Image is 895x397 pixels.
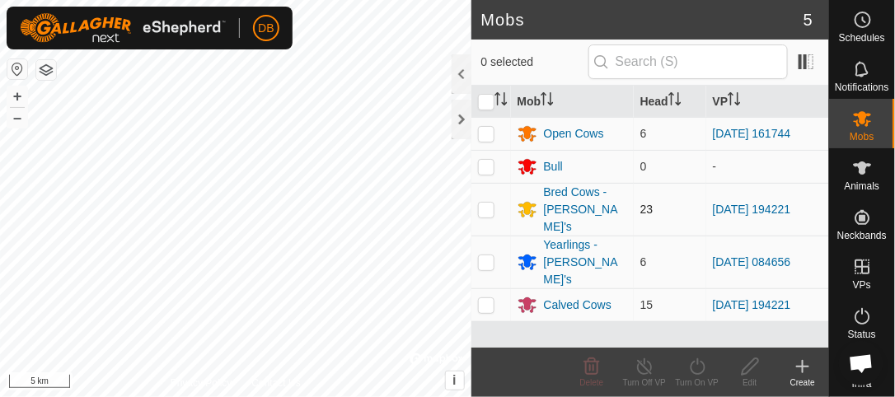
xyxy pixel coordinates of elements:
span: Neckbands [837,231,887,241]
span: 6 [640,127,647,140]
div: Open chat [839,341,883,385]
div: Turn On VP [671,376,724,389]
a: [DATE] 194221 [713,298,791,311]
span: 5 [804,7,813,32]
button: Map Layers [36,60,56,80]
span: Notifications [836,82,889,92]
div: Edit [724,376,776,389]
span: Mobs [850,132,874,142]
p-sorticon: Activate to sort [494,95,508,108]
span: Infra [852,379,872,389]
td: - [706,150,829,183]
span: 0 selected [481,54,588,71]
img: Gallagher Logo [20,13,226,43]
div: Create [776,376,829,389]
p-sorticon: Activate to sort [541,95,554,108]
span: DB [258,20,274,37]
span: Status [848,329,876,339]
span: Animals [845,181,880,191]
div: Bull [544,158,563,175]
th: Head [634,86,706,118]
span: 6 [640,255,647,269]
a: [DATE] 161744 [713,127,791,140]
span: Delete [580,378,604,387]
input: Search (S) [588,44,788,79]
div: Yearlings - [PERSON_NAME]'s [544,236,627,288]
button: i [446,371,464,390]
th: VP [706,86,829,118]
div: Calved Cows [544,297,612,314]
span: 15 [640,298,654,311]
p-sorticon: Activate to sort [728,95,741,108]
button: + [7,86,27,106]
th: Mob [511,86,634,118]
span: VPs [853,280,871,290]
div: Bred Cows - [PERSON_NAME]'s [544,184,627,236]
div: Turn Off VP [618,376,671,389]
p-sorticon: Activate to sort [668,95,682,108]
a: Contact Us [251,376,300,390]
span: Schedules [839,33,885,43]
a: Privacy Policy [171,376,232,390]
div: Open Cows [544,125,604,142]
a: [DATE] 194221 [713,203,791,216]
span: 0 [640,160,647,173]
span: 23 [640,203,654,216]
span: i [452,373,456,387]
a: [DATE] 084656 [713,255,791,269]
button: – [7,108,27,128]
button: Reset Map [7,59,27,79]
h2: Mobs [481,10,804,30]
